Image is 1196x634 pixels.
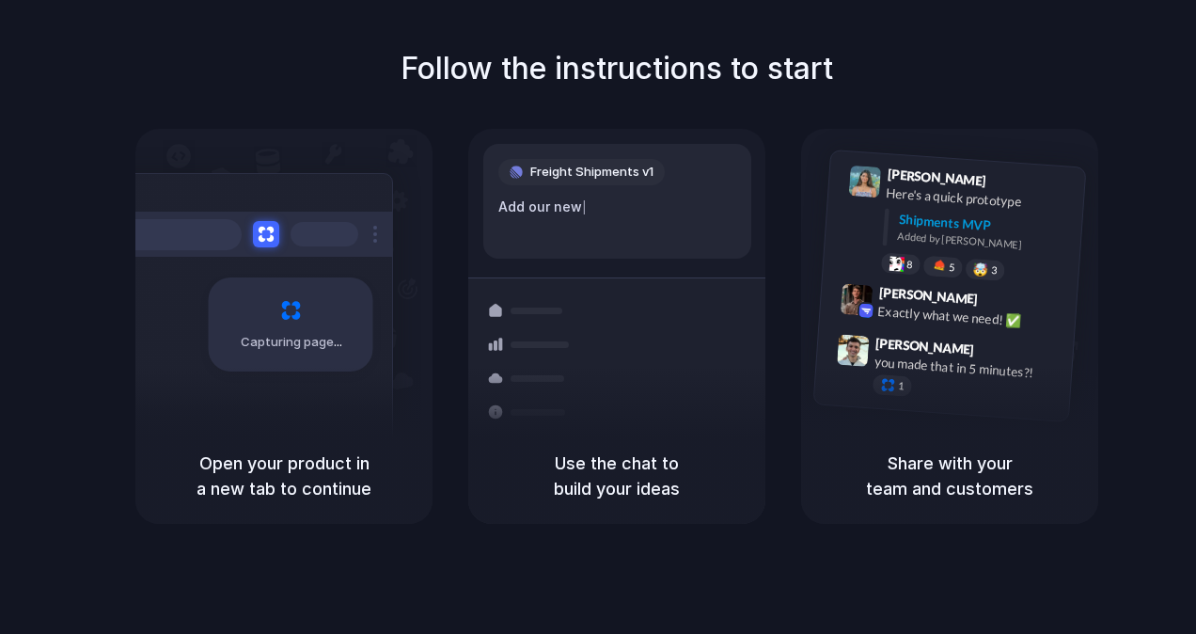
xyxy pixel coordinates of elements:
h1: Follow the instructions to start [401,46,833,91]
h5: Open your product in a new tab to continue [158,451,410,501]
span: Capturing page [241,333,345,352]
span: 3 [991,265,998,276]
span: 8 [906,260,913,270]
div: Added by [PERSON_NAME] [897,229,1070,256]
span: 9:47 AM [980,341,1018,364]
h5: Share with your team and customers [824,451,1076,501]
div: Add our new [498,197,736,217]
span: Freight Shipments v1 [530,163,653,182]
span: 5 [949,262,955,273]
h5: Use the chat to build your ideas [491,451,743,501]
span: | [582,199,587,214]
span: 9:42 AM [984,292,1022,314]
span: [PERSON_NAME] [878,282,978,309]
span: [PERSON_NAME] [875,333,975,360]
span: [PERSON_NAME] [887,164,986,191]
div: you made that in 5 minutes?! [873,353,1062,385]
div: Here's a quick prototype [886,183,1074,215]
div: Exactly what we need! ✅ [877,302,1065,334]
div: Shipments MVP [898,210,1072,241]
span: 1 [898,381,905,391]
span: 9:41 AM [992,173,1031,196]
div: 🤯 [973,262,989,277]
